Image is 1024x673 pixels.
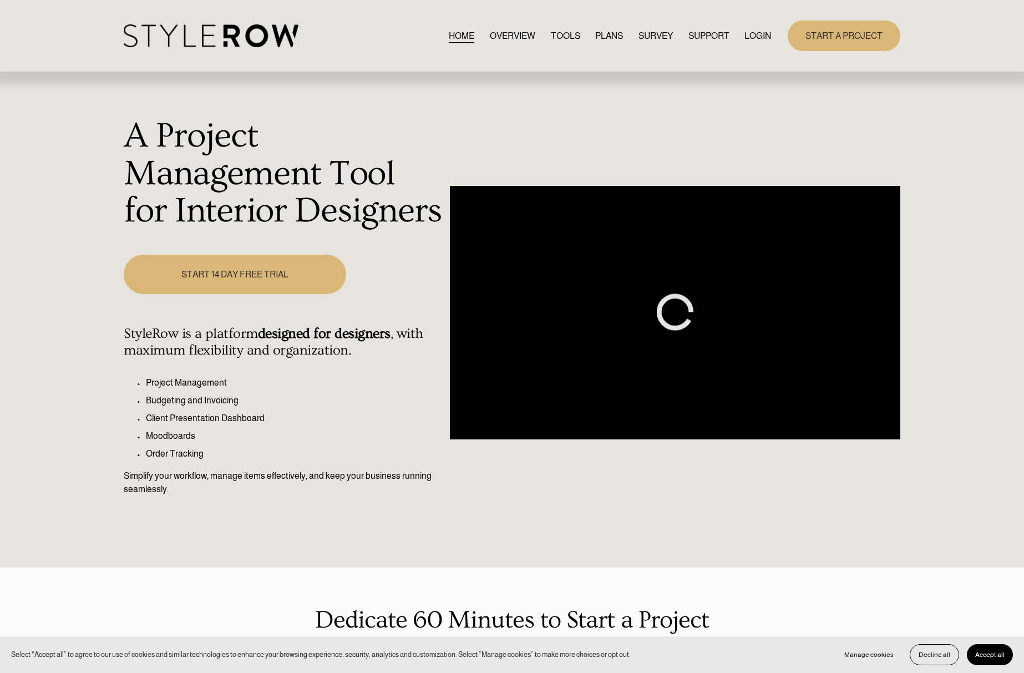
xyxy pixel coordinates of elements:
a: PLANS [595,28,623,43]
a: folder dropdown [688,28,729,43]
span: Manage cookies [844,651,894,659]
p: Client Presentation Dashboard [146,412,444,425]
a: TOOLS [551,28,580,43]
img: StyleRow [124,24,298,47]
span: Accept all [975,651,1005,659]
a: LOGIN [744,28,771,43]
button: Accept all [967,644,1013,665]
a: START 14 DAY FREE TRIAL [124,255,346,294]
p: Moodboards [146,429,444,443]
p: Select “Accept all” to agree to our use of cookies and similar technologies to enhance your brows... [11,649,631,660]
p: Simplify your workflow, manage items effectively, and keep your business running seamlessly. [124,469,444,496]
p: Budgeting and Invoicing [146,394,444,407]
button: Manage cookies [836,644,902,665]
p: Dedicate 60 Minutes to Start a Project [124,601,900,639]
a: HOME [449,28,474,43]
a: SURVEY [638,28,673,43]
strong: designed for designers [258,326,391,342]
p: Project Management [146,376,444,389]
span: SUPPORT [688,29,729,43]
p: Order Tracking [146,447,444,461]
h4: StyleRow is a platform , with maximum flexibility and organization. [124,326,444,359]
span: Decline all [919,651,950,659]
h1: A Project Management Tool for Interior Designers [124,118,444,230]
a: START A PROJECT [788,21,900,51]
button: Decline all [910,644,959,665]
a: OVERVIEW [490,28,535,43]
